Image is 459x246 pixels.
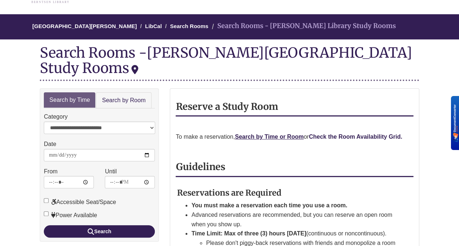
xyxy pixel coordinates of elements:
input: Power Available [44,211,49,216]
a: [GEOGRAPHIC_DATA][PERSON_NAME] [32,23,137,29]
a: LibCal [145,23,162,29]
strong: You must make a reservation each time you use a room. [191,202,347,208]
label: From [44,167,57,176]
li: Advanced reservations are recommended, but you can reserve an open room when you show up. [191,210,395,229]
div: Search Rooms - [40,45,419,81]
nav: Breadcrumb [40,14,419,39]
label: Power Available [44,211,97,220]
strong: Reserve a Study Room [176,101,278,112]
a: Search by Time [44,92,95,108]
img: BKR5lM0sgkDqAAAAAElFTkSuQmCC [453,104,458,142]
p: To make a reservation, or [176,132,413,142]
a: Search Rooms [170,23,209,29]
strong: Reservations are Required [177,188,281,198]
label: Date [44,139,56,149]
a: Check the Room Availability Grid. [309,134,402,140]
label: Category [44,112,68,122]
strong: Time Limit: Max of three (3) hours [DATE] [191,230,306,237]
li: Search Rooms - [PERSON_NAME] Library Study Rooms [210,21,396,31]
a: Search by Room [96,92,151,109]
strong: Guidelines [176,161,225,173]
div: [PERSON_NAME][GEOGRAPHIC_DATA] Study Rooms [40,44,412,77]
label: Accessible Seat/Space [44,197,116,207]
a: Search by Time or Room [235,134,303,140]
button: Search [44,225,155,238]
label: Until [105,167,116,176]
input: Accessible Seat/Space [44,198,49,203]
